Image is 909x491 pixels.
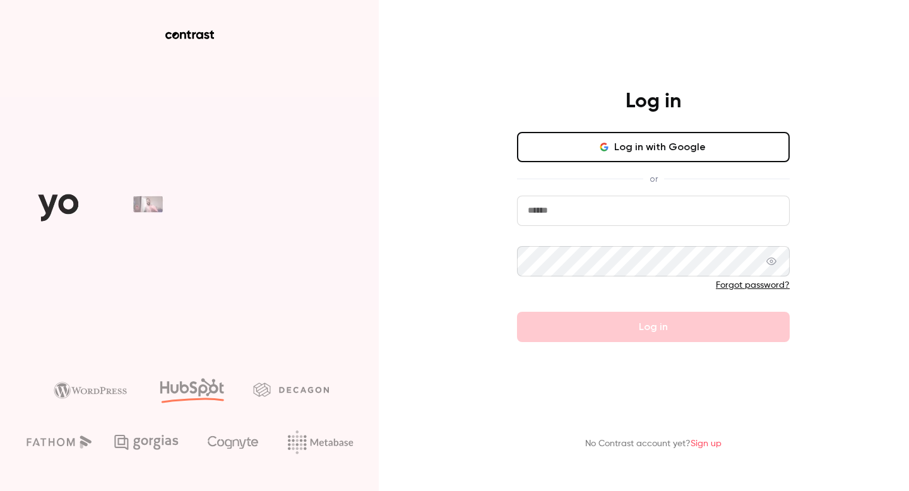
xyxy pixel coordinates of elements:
[253,382,329,396] img: decagon
[517,132,790,162] button: Log in with Google
[691,439,722,448] a: Sign up
[716,281,790,290] a: Forgot password?
[643,172,664,186] span: or
[626,89,681,114] h4: Log in
[585,437,722,451] p: No Contrast account yet?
